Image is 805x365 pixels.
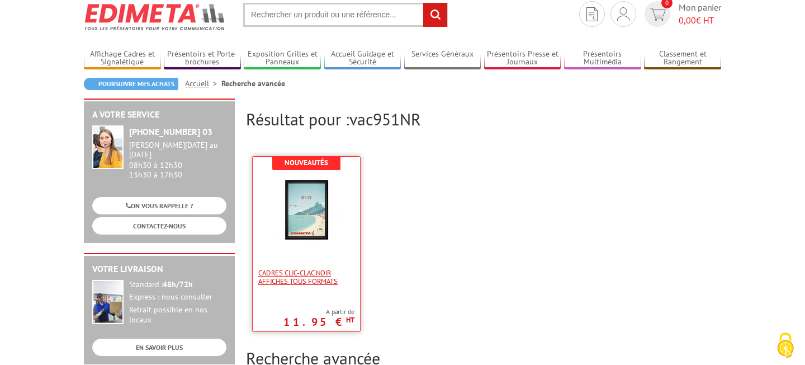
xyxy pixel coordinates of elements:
button: Cookies (fenêtre modale) [766,327,805,365]
a: Présentoirs Presse et Journaux [484,49,561,68]
a: devis rapide 0 Mon panier 0,00€ HT [642,1,721,27]
img: Cadres clic-clac noir affiches tous formats [270,174,343,246]
a: Cadres clic-clac noir affiches tous formats [253,269,360,286]
a: Exposition Grilles et Panneaux [244,49,321,68]
b: Nouveautés [285,158,328,167]
a: Affichage Cadres et Signalétique [84,49,161,68]
a: Présentoirs Multimédia [564,49,641,68]
a: ON VOUS RAPPELLE ? [92,197,226,214]
div: Standard : [129,280,226,290]
h2: A votre service [92,110,226,120]
span: A partir de [283,307,354,316]
a: Accueil [185,78,221,88]
span: vac951NR [349,108,421,130]
img: widget-livraison.jpg [92,280,124,324]
sup: HT [346,315,354,325]
h2: Votre livraison [92,264,226,274]
img: devis rapide [617,7,629,21]
div: Express : nous consulter [129,292,226,302]
li: Recherche avancée [221,78,285,89]
p: 11.95 € [283,319,354,325]
img: devis rapide [586,7,598,21]
a: Services Généraux [404,49,481,68]
a: Classement et Rangement [644,49,721,68]
a: Présentoirs et Porte-brochures [164,49,241,68]
span: € HT [679,14,721,27]
input: Rechercher un produit ou une référence... [243,3,448,27]
input: rechercher [423,3,447,27]
span: 0,00 [679,15,696,26]
img: Cookies (fenêtre modale) [771,331,799,359]
strong: [PHONE_NUMBER] 03 [129,126,212,137]
a: Poursuivre mes achats [84,78,178,90]
a: CONTACTEZ-NOUS [92,217,226,235]
a: Accueil Guidage et Sécurité [324,49,401,68]
span: Cadres clic-clac noir affiches tous formats [258,269,354,286]
h2: Résultat pour : [246,110,721,128]
div: Retrait possible en nos locaux [129,305,226,325]
div: [PERSON_NAME][DATE] au [DATE] [129,141,226,160]
img: widget-service.jpg [92,125,124,169]
img: devis rapide [650,8,666,21]
span: Mon panier [679,1,721,27]
strong: 48h/72h [163,279,193,289]
a: EN SAVOIR PLUS [92,339,226,356]
div: 08h30 à 12h30 13h30 à 17h30 [129,141,226,179]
